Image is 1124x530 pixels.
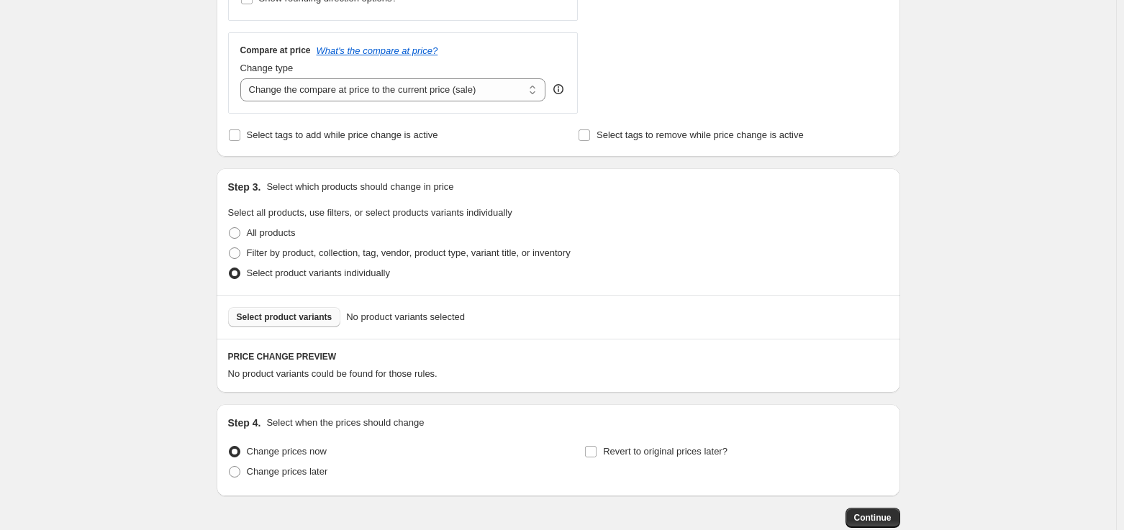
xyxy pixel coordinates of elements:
button: Select product variants [228,307,341,327]
span: Change prices later [247,466,328,477]
h2: Step 4. [228,416,261,430]
h3: Compare at price [240,45,311,56]
h2: Step 3. [228,180,261,194]
span: No product variants selected [346,310,465,324]
span: Select tags to remove while price change is active [597,129,804,140]
button: What's the compare at price? [317,45,438,56]
span: Continue [854,512,892,524]
span: Change type [240,63,294,73]
button: Continue [846,508,900,528]
span: Change prices now [247,446,327,457]
div: help [551,82,566,96]
span: Revert to original prices later? [603,446,728,457]
h6: PRICE CHANGE PREVIEW [228,351,889,362]
span: Filter by product, collection, tag, vendor, product type, variant title, or inventory [247,247,571,258]
p: Select when the prices should change [266,416,424,430]
span: Select product variants [237,311,332,323]
span: Select all products, use filters, or select products variants individually [228,207,512,218]
p: Select which products should change in price [266,180,453,194]
span: No product variants could be found for those rules. [228,368,438,379]
span: Select product variants individually [247,268,390,278]
span: Select tags to add while price change is active [247,129,438,140]
span: All products [247,227,296,238]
